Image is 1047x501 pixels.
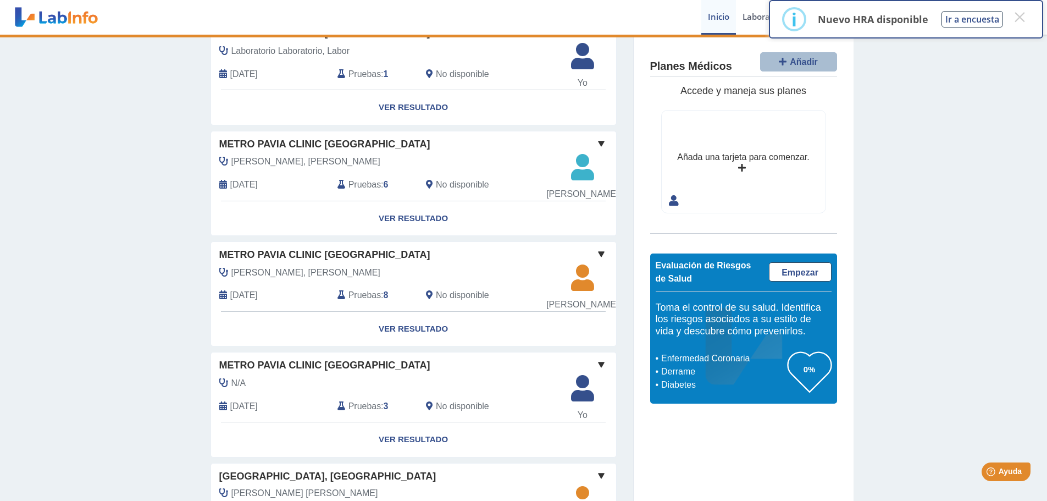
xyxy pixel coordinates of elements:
[230,400,258,413] span: 2025-01-27
[384,69,389,79] b: 1
[760,52,837,71] button: Añadir
[791,9,797,29] div: i
[231,45,350,58] span: Laboratorio Laboratorio, Labor
[656,261,751,283] span: Evaluación de Riesgos de Salud
[348,289,381,302] span: Pruebas
[329,288,418,303] div: :
[231,155,380,168] span: Rodriguez Santiago, Ana
[384,401,389,411] b: 3
[546,298,618,311] span: [PERSON_NAME]
[384,290,389,300] b: 8
[219,247,430,262] span: Metro Pavia Clinic [GEOGRAPHIC_DATA]
[436,289,489,302] span: No disponible
[219,469,436,484] span: [GEOGRAPHIC_DATA], [GEOGRAPHIC_DATA]
[211,312,616,346] a: Ver Resultado
[211,201,616,236] a: Ver Resultado
[677,151,809,164] div: Añada una tarjeta para comenzar.
[329,178,418,192] div: :
[219,358,430,373] span: Metro Pavia Clinic [GEOGRAPHIC_DATA]
[230,68,258,81] span: 2025-05-21
[436,178,489,191] span: No disponible
[788,362,832,376] h3: 0%
[769,262,832,282] a: Empezar
[818,13,928,26] p: Nuevo HRA disponible
[230,178,258,191] span: 2025-05-19
[348,400,381,413] span: Pruebas
[782,268,818,277] span: Empezar
[436,400,489,413] span: No disponible
[564,409,601,422] span: Yo
[658,352,788,365] li: Enfermedad Coronaria
[231,266,380,279] span: Rodriguez Santiago, Ana
[1010,7,1029,27] button: Close this dialog
[546,188,618,201] span: [PERSON_NAME]
[211,422,616,457] a: Ver Resultado
[231,487,378,500] span: Gonzalez Morales, Sharon
[436,68,489,81] span: No disponible
[658,378,788,392] li: Diabetes
[348,178,381,191] span: Pruebas
[949,458,1035,489] iframe: Help widget launcher
[656,302,832,338] h5: Toma el control de su salud. Identifica los riesgos asociados a su estilo de vida y descubre cómo...
[348,68,381,81] span: Pruebas
[230,289,258,302] span: 2025-05-19
[941,11,1003,27] button: Ir a encuesta
[329,399,418,414] div: :
[790,57,818,67] span: Añadir
[680,85,806,96] span: Accede y maneja sus planes
[564,76,601,90] span: Yo
[329,67,418,81] div: :
[231,377,246,390] span: N/A
[211,90,616,125] a: Ver Resultado
[384,180,389,189] b: 6
[219,137,430,152] span: Metro Pavia Clinic [GEOGRAPHIC_DATA]
[658,365,788,378] li: Derrame
[650,60,732,73] h4: Planes Médicos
